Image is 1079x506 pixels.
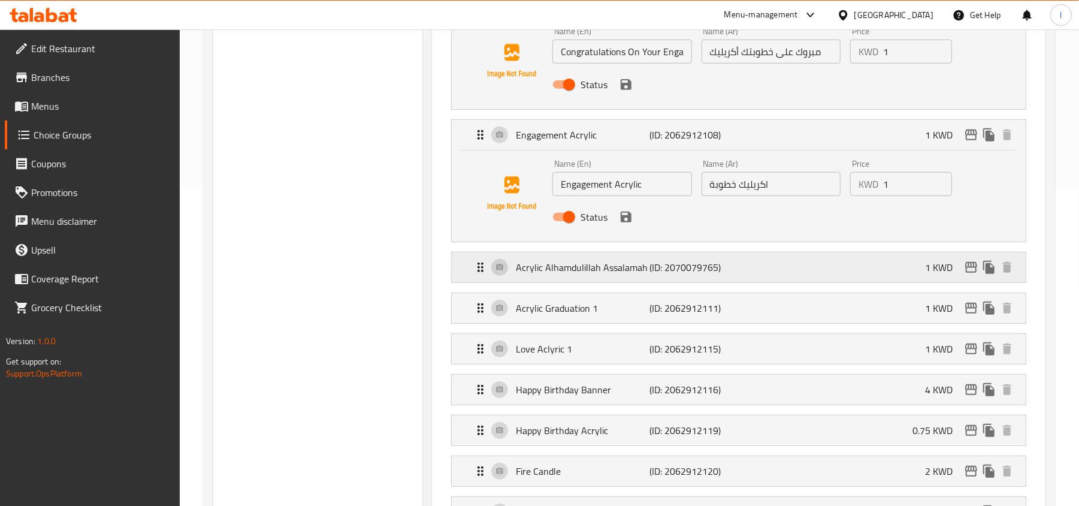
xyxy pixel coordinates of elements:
a: Branches [5,63,180,92]
div: Expand [452,415,1026,445]
p: 1 KWD [925,260,962,275]
li: Expand Engagement AcrylicName (En)Name (Ar)PriceKWDStatussave [442,115,1036,247]
button: duplicate [980,340,998,358]
li: Expand [442,247,1036,288]
span: Coverage Report [31,272,171,286]
a: Grocery Checklist [5,293,180,322]
a: Menu disclaimer [5,207,180,236]
p: (ID: 2062912119) [650,423,739,438]
a: Coupons [5,149,180,178]
p: 2 KWD [925,464,962,478]
span: 1.0.0 [37,333,56,349]
span: Branches [31,70,171,85]
span: Choice Groups [34,128,171,142]
button: delete [998,462,1016,480]
button: delete [998,381,1016,399]
p: (ID: 2062912108) [650,128,739,142]
span: Upsell [31,243,171,257]
li: Expand [442,410,1036,451]
div: Menu-management [724,8,798,22]
p: Fire Candle [516,464,649,478]
span: Status [581,77,607,92]
span: Grocery Checklist [31,300,171,315]
input: Enter name En [552,172,691,196]
p: KWD [859,177,878,191]
img: Congratulations On Your Engagement Acrylic [473,23,550,100]
div: Expand [452,456,1026,486]
button: duplicate [980,126,998,144]
button: duplicate [980,421,998,439]
input: Enter name Ar [702,172,841,196]
a: Support.OpsPlatform [6,366,82,381]
input: Please enter price [883,172,952,196]
p: Acrylic Graduation 1 [516,301,649,315]
li: Expand [442,451,1036,492]
input: Please enter price [883,40,952,64]
span: Edit Restaurant [31,41,171,56]
span: Version: [6,333,35,349]
button: edit [962,381,980,399]
button: save [617,208,635,226]
p: (ID: 2070079765) [650,260,739,275]
li: Expand [442,329,1036,369]
button: duplicate [980,381,998,399]
a: Promotions [5,178,180,207]
div: Expand [452,334,1026,364]
p: 1 KWD [925,128,962,142]
button: delete [998,258,1016,276]
p: Love Aclyric 1 [516,342,649,356]
span: Promotions [31,185,171,200]
span: Menu disclaimer [31,214,171,228]
a: Choice Groups [5,121,180,149]
p: 1 KWD [925,342,962,356]
p: Happy Birthday Acrylic [516,423,649,438]
button: edit [962,126,980,144]
button: delete [998,299,1016,317]
span: Get support on: [6,354,61,369]
button: delete [998,126,1016,144]
div: Expand [452,252,1026,282]
div: [GEOGRAPHIC_DATA] [854,8,933,22]
div: Expand [452,120,1026,150]
p: Engagement Acrylic [516,128,649,142]
div: Expand [452,375,1026,405]
button: save [617,76,635,94]
li: Expand [442,288,1036,329]
button: edit [962,258,980,276]
span: Status [581,210,607,224]
p: (ID: 2062912111) [650,301,739,315]
button: duplicate [980,462,998,480]
li: Expand [442,369,1036,410]
button: edit [962,340,980,358]
p: 1 KWD [925,301,962,315]
button: duplicate [980,258,998,276]
span: l [1060,8,1062,22]
img: Engagement Acrylic [473,155,550,232]
button: edit [962,299,980,317]
button: edit [962,421,980,439]
button: delete [998,340,1016,358]
p: Acrylic Alhamdulillah Assalamah [516,260,649,275]
a: Coverage Report [5,264,180,293]
a: Menus [5,92,180,121]
input: Enter name Ar [702,40,841,64]
button: edit [962,462,980,480]
p: (ID: 2062912116) [650,382,739,397]
span: Menus [31,99,171,113]
button: delete [998,421,1016,439]
input: Enter name En [552,40,691,64]
span: Coupons [31,156,171,171]
p: KWD [859,44,878,59]
p: (ID: 2062912115) [650,342,739,356]
p: (ID: 2062912120) [650,464,739,478]
p: 0.75 KWD [912,423,962,438]
p: Happy Birthday Banner [516,382,649,397]
a: Edit Restaurant [5,34,180,63]
p: 4 KWD [925,382,962,397]
div: Expand [452,293,1026,323]
button: duplicate [980,299,998,317]
a: Upsell [5,236,180,264]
